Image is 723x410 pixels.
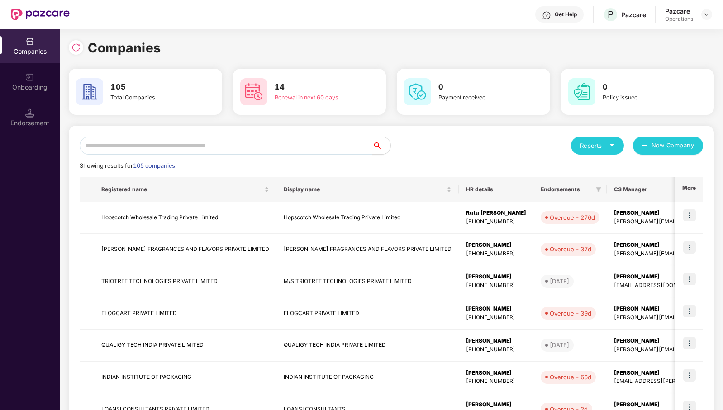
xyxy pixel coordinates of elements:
th: HR details [459,177,533,202]
td: QUALIGY TECH INDIA PRIVATE LIMITED [276,330,459,362]
img: icon [683,209,696,221]
img: icon [683,273,696,285]
span: P [608,9,614,20]
div: Overdue - 37d [550,245,591,254]
img: svg+xml;base64,PHN2ZyB4bWxucz0iaHR0cDovL3d3dy53My5vcmcvMjAwMC9zdmciIHdpZHRoPSI2MCIgaGVpZ2h0PSI2MC... [568,78,595,105]
div: [PHONE_NUMBER] [466,281,526,290]
div: [PERSON_NAME] [466,337,526,345]
div: [DATE] [550,340,569,349]
td: [PERSON_NAME] FRAGRANCES AND FLAVORS PRIVATE LIMITED [276,234,459,266]
span: New Company [652,141,694,150]
img: svg+xml;base64,PHN2ZyBpZD0iQ29tcGFuaWVzIiB4bWxucz0iaHR0cDovL3d3dy53My5vcmcvMjAwMC9zdmciIHdpZHRoPS... [25,37,34,46]
div: Pazcare [665,7,693,15]
img: icon [683,337,696,349]
img: svg+xml;base64,PHN2ZyBpZD0iUmVsb2FkLTMyeDMyIiB4bWxucz0iaHR0cDovL3d3dy53My5vcmcvMjAwMC9zdmciIHdpZH... [71,43,81,52]
td: Hopscotch Wholesale Trading Private Limited [276,202,459,234]
h3: 105 [110,81,188,93]
div: Reports [580,141,615,150]
div: Overdue - 276d [550,213,595,222]
img: svg+xml;base64,PHN2ZyB3aWR0aD0iMjAiIGhlaWdodD0iMjAiIHZpZXdCb3g9IjAgMCAyMCAyMCIgZmlsbD0ibm9uZSIgeG... [25,73,34,82]
h3: 0 [603,81,680,93]
img: svg+xml;base64,PHN2ZyB4bWxucz0iaHR0cDovL3d3dy53My5vcmcvMjAwMC9zdmciIHdpZHRoPSI2MCIgaGVpZ2h0PSI2MC... [240,78,267,105]
td: TRIOTREE TECHNOLOGIES PRIVATE LIMITED [94,265,276,297]
div: [PHONE_NUMBER] [466,345,526,354]
img: svg+xml;base64,PHN2ZyB4bWxucz0iaHR0cDovL3d3dy53My5vcmcvMjAwMC9zdmciIHdpZHRoPSI2MCIgaGVpZ2h0PSI2MC... [404,78,431,105]
div: [PHONE_NUMBER] [466,250,526,258]
button: search [372,137,391,155]
div: [PERSON_NAME] [466,273,526,281]
div: [PHONE_NUMBER] [466,377,526,386]
span: filter [594,184,603,195]
img: svg+xml;base64,PHN2ZyB4bWxucz0iaHR0cDovL3d3dy53My5vcmcvMjAwMC9zdmciIHdpZHRoPSI2MCIgaGVpZ2h0PSI2MC... [76,78,103,105]
span: 105 companies. [133,162,176,169]
td: Hopscotch Wholesale Trading Private Limited [94,202,276,234]
img: New Pazcare Logo [11,9,70,20]
td: M/S TRIOTREE TECHNOLOGIES PRIVATE LIMITED [276,265,459,297]
span: Endorsements [541,186,592,193]
div: Overdue - 66d [550,372,591,382]
span: plus [642,142,648,150]
div: [PHONE_NUMBER] [466,217,526,226]
h3: 14 [275,81,352,93]
div: Pazcare [621,10,646,19]
div: Get Help [555,11,577,18]
div: [DATE] [550,277,569,286]
span: Display name [284,186,445,193]
h3: 0 [438,81,516,93]
img: svg+xml;base64,PHN2ZyB3aWR0aD0iMTQuNSIgaGVpZ2h0PSIxNC41IiB2aWV3Qm94PSIwIDAgMTYgMTYiIGZpbGw9Im5vbm... [25,108,34,118]
td: ELOGCART PRIVATE LIMITED [276,297,459,330]
span: filter [596,187,601,192]
div: [PERSON_NAME] [466,369,526,377]
th: More [675,177,703,202]
div: [PHONE_NUMBER] [466,313,526,322]
img: svg+xml;base64,PHN2ZyBpZD0iSGVscC0zMngzMiIgeG1sbnM9Imh0dHA6Ly93d3cudzMub3JnLzIwMDAvc3ZnIiB3aWR0aD... [542,11,551,20]
td: [PERSON_NAME] FRAGRANCES AND FLAVORS PRIVATE LIMITED [94,234,276,266]
span: Showing results for [80,162,176,169]
img: svg+xml;base64,PHN2ZyBpZD0iRHJvcGRvd24tMzJ4MzIiIHhtbG5zPSJodHRwOi8vd3d3LnczLm9yZy8yMDAwL3N2ZyIgd2... [703,11,710,18]
h1: Companies [88,38,161,58]
div: Rutu [PERSON_NAME] [466,209,526,217]
div: [PERSON_NAME] [466,401,526,409]
th: Display name [276,177,459,202]
span: caret-down [609,142,615,148]
div: Overdue - 39d [550,309,591,318]
td: ELOGCART PRIVATE LIMITED [94,297,276,330]
td: INDIAN INSTITUTE OF PACKAGING [276,362,459,394]
div: [PERSON_NAME] [466,305,526,313]
div: Renewal in next 60 days [275,93,352,102]
div: Policy issued [603,93,680,102]
button: plusNew Company [633,137,703,155]
div: [PERSON_NAME] [466,241,526,250]
img: icon [683,369,696,382]
span: search [372,142,390,149]
div: Payment received [438,93,516,102]
td: QUALIGY TECH INDIA PRIVATE LIMITED [94,330,276,362]
div: Total Companies [110,93,188,102]
span: Registered name [101,186,262,193]
img: icon [683,305,696,317]
img: icon [683,241,696,254]
th: Registered name [94,177,276,202]
td: INDIAN INSTITUTE OF PACKAGING [94,362,276,394]
div: Operations [665,15,693,23]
